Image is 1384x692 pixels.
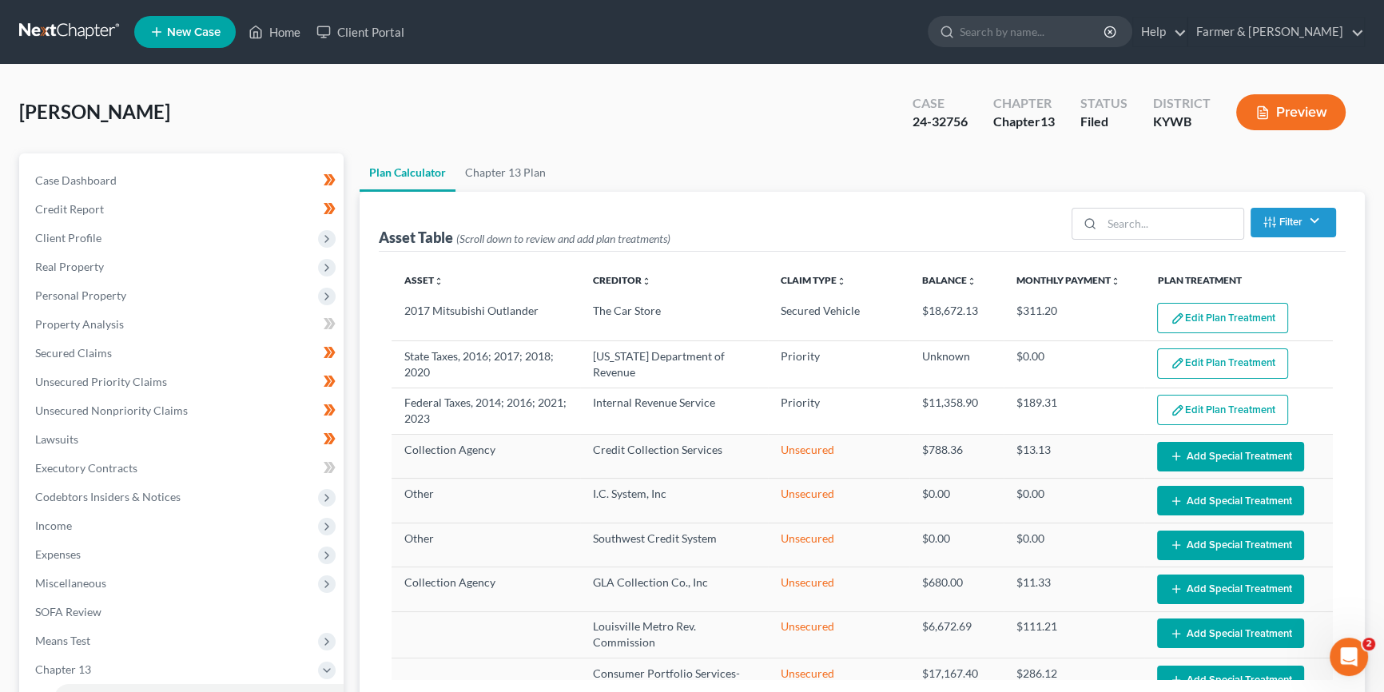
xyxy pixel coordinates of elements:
[392,388,580,434] td: Federal Taxes, 2014; 2016; 2021; 2023
[1004,523,1145,567] td: $0.00
[580,523,769,567] td: Southwest Credit System
[1171,404,1184,417] img: edit-pencil-c1479a1de80d8dea1e2430c2f745a3c6a07e9d7aa2eeffe225670001d78357a8.svg
[1157,348,1288,379] button: Edit Plan Treatment
[1102,209,1243,239] input: Search...
[768,611,909,658] td: Unsecured
[22,425,344,454] a: Lawsuits
[768,435,909,479] td: Unsecured
[1133,18,1187,46] a: Help
[35,173,117,187] span: Case Dashboard
[993,94,1055,113] div: Chapter
[35,231,101,245] span: Client Profile
[392,523,580,567] td: Other
[1157,442,1304,471] button: Add Special Treatment
[35,317,124,331] span: Property Analysis
[909,611,1004,658] td: $6,672.69
[22,454,344,483] a: Executory Contracts
[35,547,81,561] span: Expenses
[909,567,1004,611] td: $680.00
[580,341,769,388] td: [US_STATE] Department of Revenue
[909,435,1004,479] td: $788.36
[35,490,181,503] span: Codebtors Insiders & Notices
[35,605,101,618] span: SOFA Review
[1251,208,1336,237] button: Filter
[837,276,846,286] i: unfold_more
[22,598,344,626] a: SOFA Review
[1004,296,1145,341] td: $311.20
[768,388,909,434] td: Priority
[35,576,106,590] span: Miscellaneous
[35,288,126,302] span: Personal Property
[1171,312,1184,325] img: edit-pencil-c1479a1de80d8dea1e2430c2f745a3c6a07e9d7aa2eeffe225670001d78357a8.svg
[909,479,1004,523] td: $0.00
[960,17,1106,46] input: Search by name...
[35,634,90,647] span: Means Test
[1004,479,1145,523] td: $0.00
[593,274,651,286] a: Creditorunfold_more
[913,113,968,131] div: 24-32756
[768,567,909,611] td: Unsecured
[1040,113,1055,129] span: 13
[35,662,91,676] span: Chapter 13
[35,260,104,273] span: Real Property
[22,339,344,368] a: Secured Claims
[1157,531,1304,560] button: Add Special Treatment
[580,435,769,479] td: Credit Collection Services
[22,310,344,339] a: Property Analysis
[768,523,909,567] td: Unsecured
[580,611,769,658] td: Louisville Metro Rev. Commission
[909,341,1004,388] td: Unknown
[392,296,580,341] td: 2017 Mitsubishi Outlander
[768,479,909,523] td: Unsecured
[1157,303,1288,333] button: Edit Plan Treatment
[580,567,769,611] td: GLA Collection Co., Inc
[455,153,555,192] a: Chapter 13 Plan
[1153,113,1211,131] div: KYWB
[434,276,443,286] i: unfold_more
[1157,395,1288,425] button: Edit Plan Treatment
[1004,341,1145,388] td: $0.00
[1144,264,1333,296] th: Plan Treatment
[35,375,167,388] span: Unsecured Priority Claims
[404,274,443,286] a: Assetunfold_more
[1004,435,1145,479] td: $13.13
[456,232,670,245] span: (Scroll down to review and add plan treatments)
[241,18,308,46] a: Home
[392,567,580,611] td: Collection Agency
[22,368,344,396] a: Unsecured Priority Claims
[19,100,170,123] span: [PERSON_NAME]
[360,153,455,192] a: Plan Calculator
[22,396,344,425] a: Unsecured Nonpriority Claims
[580,479,769,523] td: I.C. System, Inc
[1004,567,1145,611] td: $11.33
[35,519,72,532] span: Income
[1157,618,1304,648] button: Add Special Treatment
[1111,276,1120,286] i: unfold_more
[35,404,188,417] span: Unsecured Nonpriority Claims
[35,202,104,216] span: Credit Report
[22,195,344,224] a: Credit Report
[1080,113,1127,131] div: Filed
[909,296,1004,341] td: $18,672.13
[1080,94,1127,113] div: Status
[167,26,221,38] span: New Case
[993,113,1055,131] div: Chapter
[392,435,580,479] td: Collection Agency
[1188,18,1364,46] a: Farmer & [PERSON_NAME]
[35,461,137,475] span: Executory Contracts
[642,276,651,286] i: unfold_more
[967,276,976,286] i: unfold_more
[1004,388,1145,434] td: $189.31
[909,388,1004,434] td: $11,358.90
[35,432,78,446] span: Lawsuits
[379,228,670,247] div: Asset Table
[1016,274,1120,286] a: Monthly Paymentunfold_more
[1330,638,1368,676] iframe: Intercom live chat
[1171,356,1184,370] img: edit-pencil-c1479a1de80d8dea1e2430c2f745a3c6a07e9d7aa2eeffe225670001d78357a8.svg
[1004,611,1145,658] td: $111.21
[580,296,769,341] td: The Car Store
[781,274,846,286] a: Claim Typeunfold_more
[392,341,580,388] td: State Taxes, 2016; 2017; 2018; 2020
[913,94,968,113] div: Case
[580,388,769,434] td: Internal Revenue Service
